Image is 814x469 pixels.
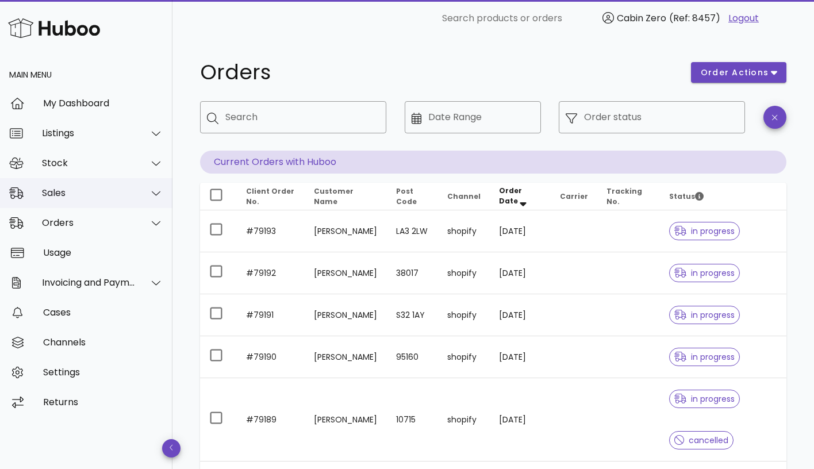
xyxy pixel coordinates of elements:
[246,186,294,206] span: Client Order No.
[438,336,490,378] td: shopify
[43,98,163,109] div: My Dashboard
[237,294,305,336] td: #79191
[674,311,735,319] span: in progress
[560,191,588,201] span: Carrier
[305,378,387,462] td: [PERSON_NAME]
[43,247,163,258] div: Usage
[728,11,759,25] a: Logout
[617,11,666,25] span: Cabin Zero
[490,378,551,462] td: [DATE]
[387,378,437,462] td: 10715
[237,252,305,294] td: #79192
[42,217,136,228] div: Orders
[551,183,597,210] th: Carrier
[674,227,735,235] span: in progress
[314,186,354,206] span: Customer Name
[597,183,660,210] th: Tracking No.
[237,210,305,252] td: #79193
[42,187,136,198] div: Sales
[237,183,305,210] th: Client Order No.
[237,378,305,462] td: #79189
[8,16,100,40] img: Huboo Logo
[669,11,720,25] span: (Ref: 8457)
[438,252,490,294] td: shopify
[490,252,551,294] td: [DATE]
[490,336,551,378] td: [DATE]
[305,294,387,336] td: [PERSON_NAME]
[490,294,551,336] td: [DATE]
[305,336,387,378] td: [PERSON_NAME]
[43,307,163,318] div: Cases
[387,210,437,252] td: LA3 2LW
[700,67,769,79] span: order actions
[447,191,481,201] span: Channel
[42,128,136,139] div: Listings
[669,191,704,201] span: Status
[438,294,490,336] td: shopify
[43,367,163,378] div: Settings
[438,378,490,462] td: shopify
[606,186,642,206] span: Tracking No.
[305,183,387,210] th: Customer Name
[674,269,735,277] span: in progress
[43,337,163,348] div: Channels
[305,210,387,252] td: [PERSON_NAME]
[387,336,437,378] td: 95160
[396,186,417,206] span: Post Code
[387,183,437,210] th: Post Code
[660,183,786,210] th: Status
[305,252,387,294] td: [PERSON_NAME]
[490,183,551,210] th: Order Date: Sorted descending. Activate to remove sorting.
[387,294,437,336] td: S32 1AY
[42,277,136,288] div: Invoicing and Payments
[200,62,677,83] h1: Orders
[438,183,490,210] th: Channel
[674,395,735,403] span: in progress
[674,436,729,444] span: cancelled
[499,186,522,206] span: Order Date
[438,210,490,252] td: shopify
[200,151,786,174] p: Current Orders with Huboo
[237,336,305,378] td: #79190
[674,353,735,361] span: in progress
[490,210,551,252] td: [DATE]
[43,397,163,408] div: Returns
[42,157,136,168] div: Stock
[691,62,786,83] button: order actions
[387,252,437,294] td: 38017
